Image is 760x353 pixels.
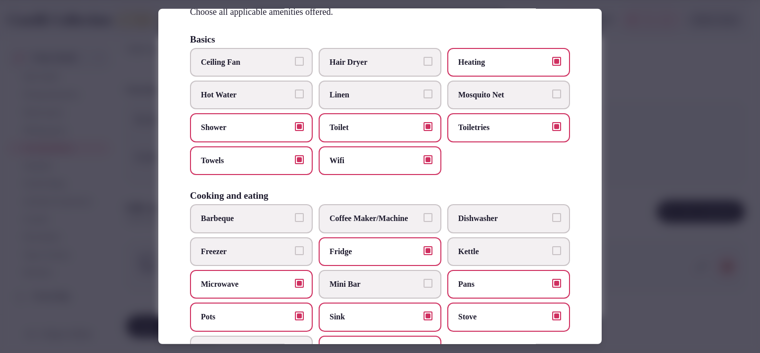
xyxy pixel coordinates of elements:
[295,89,304,98] button: Hot Water
[330,89,421,100] span: Linen
[295,246,304,255] button: Freezer
[424,279,432,288] button: Mini Bar
[458,279,549,290] span: Pans
[330,279,421,290] span: Mini Bar
[295,279,304,288] button: Microwave
[424,213,432,222] button: Coffee Maker/Machine
[552,279,561,288] button: Pans
[295,213,304,222] button: Barbeque
[552,89,561,98] button: Mosquito Net
[190,34,215,44] h3: Basics
[295,155,304,164] button: Towels
[424,56,432,65] button: Hair Dryer
[201,56,292,67] span: Ceiling Fan
[552,213,561,222] button: Dishwasher
[458,122,549,133] span: Toiletries
[201,213,292,224] span: Barbeque
[552,56,561,65] button: Heating
[190,191,268,200] h3: Cooking and eating
[552,311,561,320] button: Stove
[458,246,549,257] span: Kettle
[424,155,432,164] button: Wifi
[458,56,549,67] span: Heating
[330,213,421,224] span: Coffee Maker/Machine
[424,246,432,255] button: Fridge
[458,89,549,100] span: Mosquito Net
[295,122,304,131] button: Shower
[201,155,292,166] span: Towels
[424,122,432,131] button: Toilet
[330,311,421,322] span: Sink
[458,213,549,224] span: Dishwasher
[552,246,561,255] button: Kettle
[424,311,432,320] button: Sink
[330,56,421,67] span: Hair Dryer
[552,122,561,131] button: Toiletries
[201,279,292,290] span: Microwave
[201,246,292,257] span: Freezer
[330,246,421,257] span: Fridge
[201,311,292,322] span: Pots
[424,89,432,98] button: Linen
[330,122,421,133] span: Toilet
[201,89,292,100] span: Hot Water
[201,122,292,133] span: Shower
[190,6,570,18] p: Choose all applicable amenities offered.
[295,56,304,65] button: Ceiling Fan
[330,155,421,166] span: Wifi
[458,311,549,322] span: Stove
[295,311,304,320] button: Pots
